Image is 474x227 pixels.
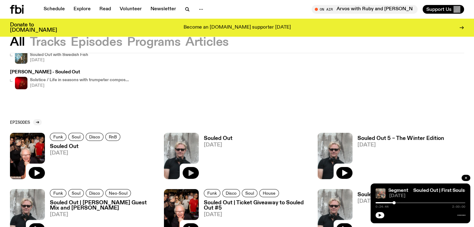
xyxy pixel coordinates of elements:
[72,191,80,195] span: Soul
[242,189,257,197] a: Soul
[184,25,291,30] p: Become an [DOMAIN_NAME] supporter [DATE]
[89,191,100,195] span: Disco
[105,133,120,141] a: RnB
[30,84,130,88] span: [DATE]
[263,191,275,195] span: House
[164,133,199,179] img: Stephen looks directly at the camera, wearing a black tee, black sunglasses and headphones around...
[376,205,389,208] span: 0:24:44
[357,192,386,197] h3: Souled Out
[68,133,84,141] a: Soul
[50,212,156,217] span: [DATE]
[10,119,42,125] a: Episodes
[357,199,386,204] span: [DATE]
[86,189,103,197] a: Disco
[50,151,122,156] span: [DATE]
[10,45,88,64] a: Souled Out - Whyizzy is posed with peace sign in front of graffiti wallSouled Out with Swedish Fi...
[204,200,310,211] h3: Souled Out | Ticket Giveaway to Souled Out #5
[15,77,27,89] img: Audrey Powne glances down in a long sleeve black mesh dress with a red rose print. Her hair is fl...
[40,5,69,14] a: Schedule
[30,37,66,48] button: Tracks
[389,194,465,198] span: [DATE]
[116,5,146,14] a: Volunteer
[127,37,180,48] button: Programs
[185,37,229,48] button: Articles
[10,22,57,33] h3: Donate to [DOMAIN_NAME]
[96,5,115,14] a: Read
[357,136,444,141] h3: Souled Out 5 – The Winter Edition
[312,5,418,14] button: On AirArvos with Ruby and [PERSON_NAME]
[226,191,237,195] span: Disco
[204,189,220,197] a: Funk
[204,212,310,217] span: [DATE]
[71,37,122,48] button: Episodes
[426,7,452,12] span: Support Us
[50,133,66,141] a: Funk
[452,205,465,208] span: 2:00:00
[109,191,127,195] span: Neo-Soul
[10,120,30,124] h2: Episodes
[15,51,27,64] img: izzy is posed with peace sign in front of graffiti wall
[86,133,103,141] a: Disco
[30,58,88,62] span: [DATE]
[10,70,130,75] h3: [PERSON_NAME] - Souled Out
[10,70,130,89] a: [PERSON_NAME] - Souled OutAudrey Powne glances down in a long sleeve black mesh dress with a red ...
[204,136,232,141] h3: Souled Out
[259,189,279,197] a: House
[70,5,94,14] a: Explore
[324,188,408,193] a: Souled Out | First Soulscape Segment
[53,191,63,195] span: Funk
[199,136,232,179] a: Souled Out[DATE]
[89,134,100,139] span: Disco
[357,142,444,148] span: [DATE]
[30,53,88,57] h4: Souled Out with Swedish Fish
[423,5,464,14] button: Support Us
[50,189,66,197] a: Funk
[50,200,156,211] h3: Souled Out | [PERSON_NAME] Guest Mix and [PERSON_NAME]
[318,133,352,179] img: Stephen looks directly at the camera, wearing a black tee, black sunglasses and headphones around...
[147,5,180,14] a: Newsletter
[72,134,80,139] span: Soul
[105,189,131,197] a: Neo-Soul
[207,191,217,195] span: Funk
[204,142,232,148] span: [DATE]
[68,189,84,197] a: Soul
[222,189,240,197] a: Disco
[245,191,254,195] span: Soul
[53,134,63,139] span: Funk
[30,78,130,82] h4: Solstice / Life in seasons with trumpeter composer extraordinaire [PERSON_NAME]
[45,144,122,179] a: Souled Out[DATE]
[352,136,444,179] a: Souled Out 5 – The Winter Edition[DATE]
[50,144,122,149] h3: Souled Out
[10,37,25,48] button: All
[109,134,117,139] span: RnB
